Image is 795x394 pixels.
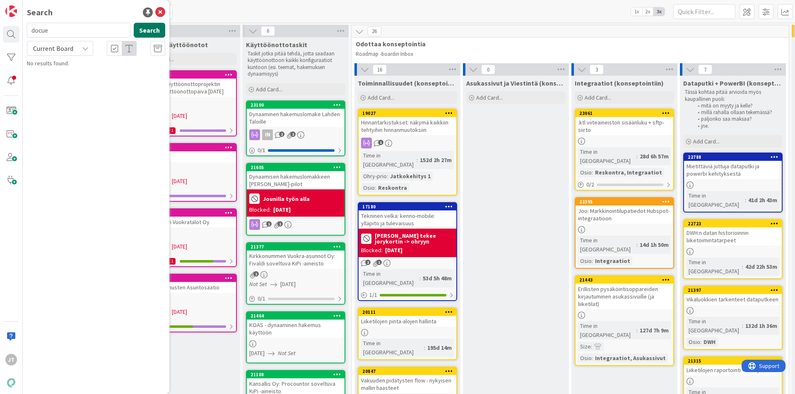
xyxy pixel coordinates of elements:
[698,64,712,74] span: 7
[142,275,236,281] div: 13724
[247,109,344,127] div: Dynaaminen hakemuslomake Lahden Taloille
[576,179,673,190] div: 0/2
[251,313,344,319] div: 21464
[280,280,296,289] span: [DATE]
[684,365,782,375] div: Liiketilojen raportointi + dataputki
[247,251,344,269] div: Kirkkonummen Vuokra-asunnot Oy: Fivaldi soveltuva KiPi -aineisto
[376,260,382,265] span: 1
[359,110,456,117] div: 19027
[359,110,456,135] div: 19027Hinnantarkistukset: näkymä kaikkiin tehtyihin hinnanmuutoksiin
[684,220,782,227] div: 22723
[249,205,271,214] div: Blocked:
[142,210,236,216] div: 13725
[591,342,592,351] span: :
[576,284,673,309] div: Erillisten pysäköintisoppareiden kirjautuminen asukassivuille (ja liiketilat)
[258,146,265,155] span: 0 / 1
[688,358,782,364] div: 21315
[138,125,236,136] div: 0/261
[375,183,376,192] span: :
[367,26,381,36] span: 26
[593,353,668,363] div: Integraatiot, Asukassivut
[138,71,236,97] div: 11359Y-Säätiön käyttöönottoprojektin sisältö, Käyttöönottopäivä [DATE]
[653,7,665,16] span: 3x
[138,209,236,227] div: 13725Pudasjärven Vuokratalot Oy
[687,337,700,346] div: Osio
[247,101,344,127] div: 23100Dynaaminen hakemuslomake Lahden Taloille
[576,110,673,117] div: 23061
[579,277,673,283] div: 21443
[421,274,454,283] div: 53d 5h 48m
[378,140,383,145] span: 1
[247,294,344,304] div: 0/1
[361,269,419,287] div: Time in [GEOGRAPHIC_DATA]
[418,155,454,165] div: 152d 2h 27m
[684,161,782,179] div: Mietittäviä juttuja dataputki ja powerbi kehityksestä
[249,280,267,288] i: Not Set
[593,168,664,177] div: Reskontra, Integraatiot
[33,44,73,53] span: Current Board
[636,152,638,161] span: :
[590,64,604,74] span: 3
[251,244,344,250] div: 21377
[134,23,165,38] button: Search
[576,276,673,309] div: 21443Erillisten pysäköintisoppareiden kirjautuminen asukassivuille (ja liiketilat)
[376,183,409,192] div: Reskontra
[138,256,236,266] div: 8/111
[356,51,781,57] p: Roadmap -boardin Inbox
[5,377,17,389] img: avatar
[138,71,236,79] div: 11359
[693,123,781,129] li: jne.
[247,243,344,251] div: 21377
[247,164,344,171] div: 21605
[388,172,433,181] div: Jatkokehitys 1
[576,205,673,224] div: Joo: Markkinointilupatiedot Hubspot-integraatioon
[277,221,283,227] span: 1
[362,110,456,116] div: 19027
[290,131,296,137] span: 2
[359,210,456,229] div: Tekninen velka: kenno-mobile: ylläpito ja tulevaisuus
[673,4,735,19] input: Quick Filter...
[417,155,418,165] span: :
[578,321,636,339] div: Time in [GEOGRAPHIC_DATA]
[693,103,781,109] li: mitä on myyty ja kelle?
[578,353,592,363] div: Osio
[138,191,236,201] div: 1/9
[356,40,778,48] span: Odottaa konseptointia
[172,177,187,186] span: [DATE]
[585,94,611,101] span: Add Card...
[172,112,187,120] span: [DATE]
[362,204,456,210] div: 17180
[684,357,782,375] div: 21315Liiketilojen raportointi + dataputki
[142,145,236,150] div: 13723
[746,196,779,205] div: 41d 2h 43m
[701,337,718,346] div: DWH
[138,230,236,241] div: MM
[636,326,638,335] span: :
[578,342,591,351] div: Size
[361,246,383,255] div: Blocked:
[743,262,779,271] div: 42d 22h 53m
[247,145,344,155] div: 0/1
[684,294,782,305] div: Vikaluokkien tarkenteet dataputkeen
[642,7,653,16] span: 2x
[138,321,236,332] div: 2/4
[172,242,187,251] span: [DATE]
[684,153,782,161] div: 22788
[693,138,720,145] span: Add Card...
[5,5,17,17] img: Visit kanbanzone.com
[631,7,642,16] span: 1x
[137,41,208,49] span: Menneet käyttöönotot
[361,151,417,169] div: Time in [GEOGRAPHIC_DATA]
[578,147,636,165] div: Time in [GEOGRAPHIC_DATA]
[138,151,236,162] div: Kotilinna
[576,276,673,284] div: 21443
[247,312,344,338] div: 21464KOAS - dynaaminen hakemus käyttöön
[373,64,387,74] span: 16
[745,196,746,205] span: :
[138,209,236,217] div: 13725
[359,316,456,327] div: Liiketilojen pinta-alojen hallinta
[359,308,456,327] div: 20111Liiketilojen pinta-alojen hallinta
[684,287,782,294] div: 21397
[576,117,673,135] div: .ktl viiteaineiston sisäänluku + sftp-siirto
[575,79,664,87] span: Integraatiot (konseptointiin)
